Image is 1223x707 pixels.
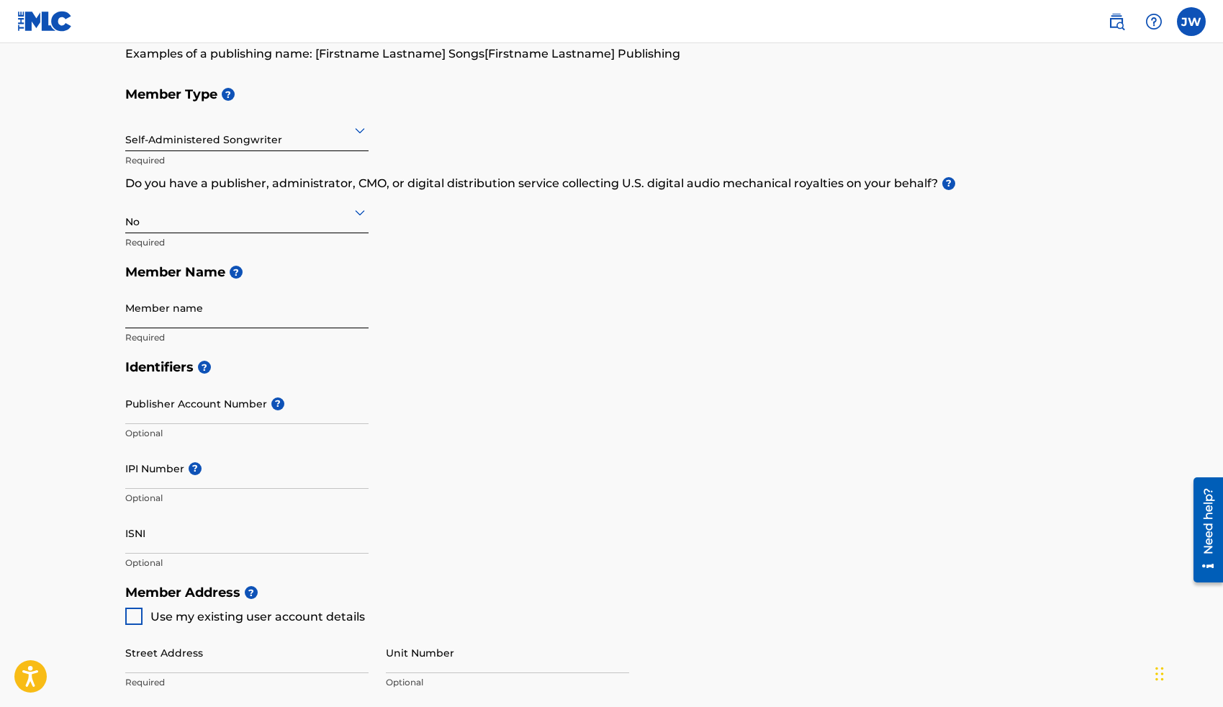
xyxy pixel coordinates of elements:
p: Examples of a publishing name: [Firstname Lastname] Songs[Firstname Lastname] Publishing [125,45,1098,63]
p: Optional [125,557,369,569]
p: Do you have a publisher, administrator, CMO, or digital distribution service collecting U.S. digi... [125,175,1098,192]
p: Required [125,236,369,249]
img: search [1108,13,1125,30]
iframe: Chat Widget [1151,638,1223,707]
a: Public Search [1102,7,1131,36]
iframe: Resource Center [1183,470,1223,589]
p: Required [125,154,369,167]
span: Use my existing user account details [150,610,365,623]
div: Drag [1155,652,1164,695]
span: ? [942,177,955,190]
div: Self-Administered Songwriter [125,112,369,148]
img: help [1145,13,1163,30]
p: Optional [125,492,369,505]
p: Optional [125,427,369,440]
span: ? [189,462,202,475]
div: No [125,194,369,230]
span: ? [245,586,258,599]
p: Required [125,331,369,344]
h5: Member Name [125,257,1098,288]
h5: Member Type [125,79,1098,110]
div: User Menu [1177,7,1206,36]
span: ? [198,361,211,374]
div: Help [1139,7,1168,36]
span: ? [271,397,284,410]
h5: Member Address [125,577,1098,608]
p: Optional [386,676,629,689]
span: ? [222,88,235,101]
p: Required [125,676,369,689]
h5: Identifiers [125,352,1098,383]
span: ? [230,266,243,279]
img: MLC Logo [17,11,73,32]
